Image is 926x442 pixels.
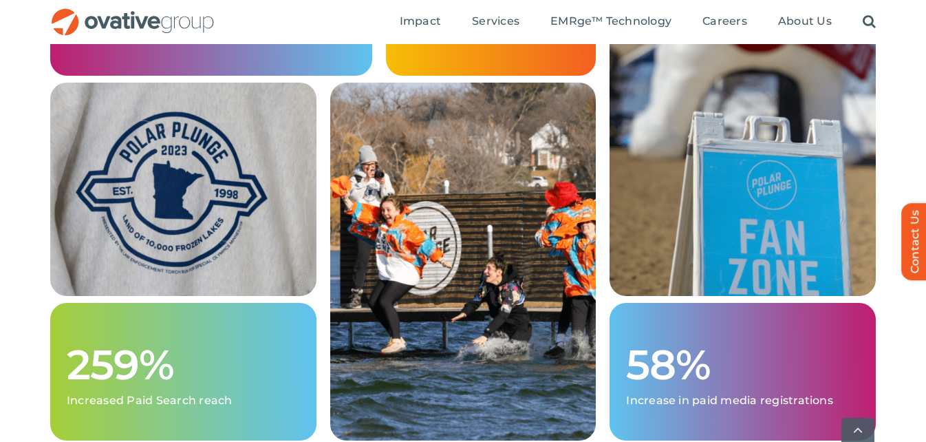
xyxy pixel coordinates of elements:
a: Services [472,14,519,30]
img: Special Olympics (2) [50,83,316,296]
span: Services [472,14,519,28]
h1: 58% [626,343,859,387]
a: Search [863,14,876,30]
img: Special Olympics MN (1) [330,83,596,441]
a: Impact [400,14,441,30]
a: OG_Full_horizontal_RGB [50,7,215,20]
h1: 259% [67,343,300,387]
span: EMRge™ Technology [550,14,671,28]
p: Increase in paid media registrations [626,394,859,408]
span: Impact [400,14,441,28]
span: About Us [778,14,832,28]
a: EMRge™ Technology [550,14,671,30]
a: Careers [702,14,747,30]
a: About Us [778,14,832,30]
span: Careers [702,14,747,28]
p: Increased Paid Search reach [67,394,300,408]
